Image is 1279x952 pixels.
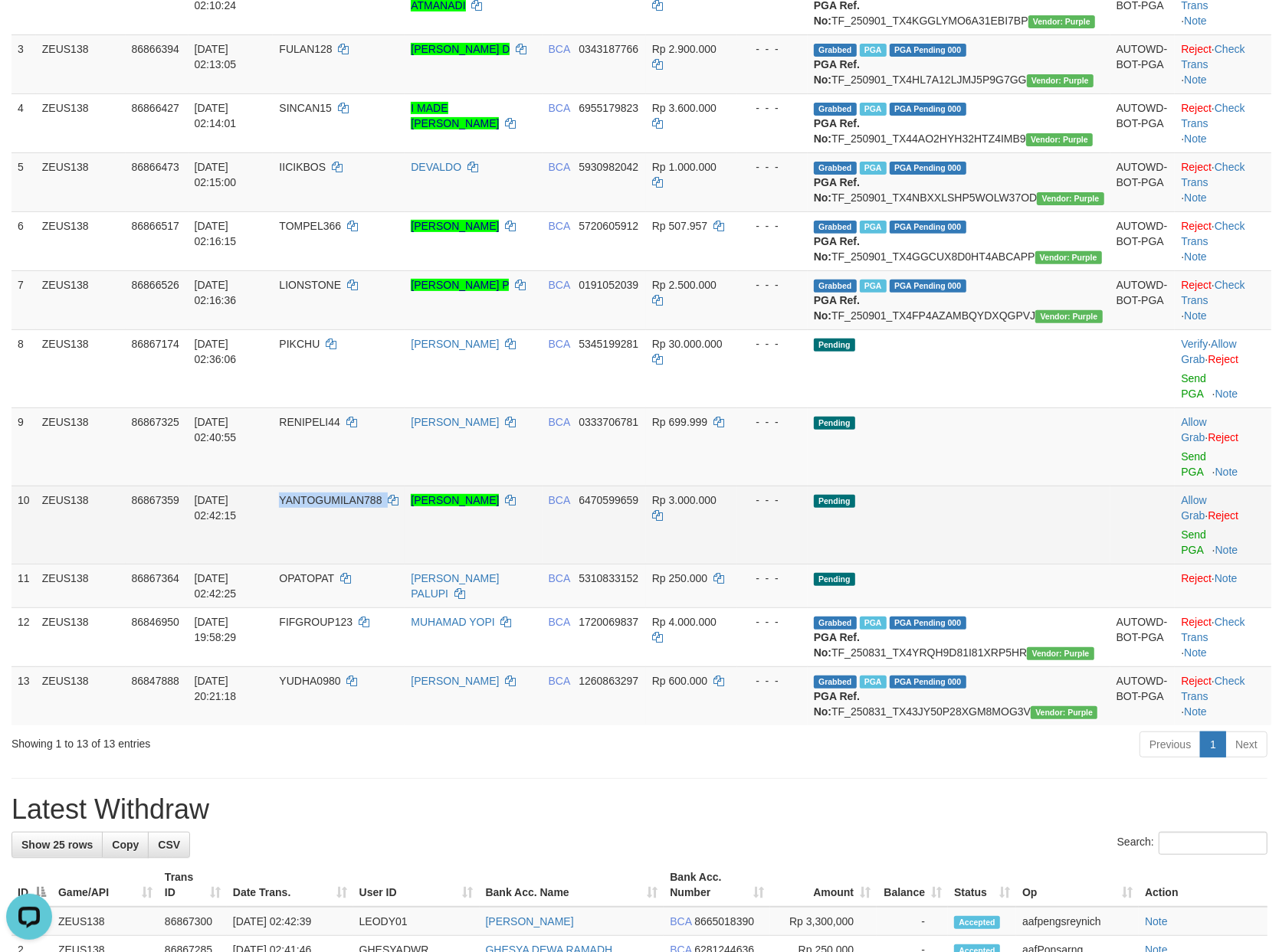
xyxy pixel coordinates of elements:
[279,102,331,114] span: SINCAN15
[159,907,227,936] td: 86867300
[890,103,966,116] span: PGA Pending
[814,690,860,718] b: PGA Ref. No:
[132,616,179,628] span: 86846950
[814,221,857,234] span: Grabbed
[579,675,638,687] span: Copy 1260863297 to clipboard
[411,675,499,687] a: [PERSON_NAME]
[814,58,860,86] b: PGA Ref. No:
[279,572,334,584] span: OPATOPAT
[743,414,802,430] div: - - -
[808,607,1110,666] td: TF_250831_TX4YRQH9D81I81XRP5HR
[279,416,339,428] span: RENIPELI44
[814,117,860,145] b: PGA Ref. No:
[652,416,707,428] span: Rp 699.999
[808,152,1110,211] td: TF_250901_TX4NBXXLSHP5WOLW37OD
[195,102,237,129] span: [DATE] 02:14:01
[195,279,237,306] span: [DATE] 02:16:36
[890,676,966,689] span: PGA Pending
[1181,494,1208,522] span: ·
[814,676,857,689] span: Grabbed
[1110,93,1176,152] td: AUTOWD-BOT-PGA
[652,279,717,291] span: Rp 2.500.000
[1181,43,1245,70] a: Check Trans
[579,494,638,506] span: Copy 6470599659 to clipboard
[1145,915,1168,927] a: Note
[1181,338,1208,350] a: Verify
[1181,338,1236,365] a: Allow Grab
[1027,74,1094,87] span: Vendor URL: https://trx4.1velocity.biz
[132,161,179,173] span: 86866473
[652,220,707,232] span: Rp 507.957
[279,494,382,506] span: YANTOGUMILAN788
[1181,43,1212,55] a: Reject
[549,220,570,232] span: BCA
[814,176,860,204] b: PGA Ref. No:
[814,573,855,586] span: Pending
[36,34,126,93] td: ZEUS138
[579,416,638,428] span: Copy 0333706781 to clipboard
[860,162,887,175] span: Marked by aafpengsreynich
[808,93,1110,152] td: TF_250901_TX44AO2HYH32HTZ4IMB9
[1181,675,1245,702] a: Check Trans
[652,616,717,628] span: Rp 4.000.000
[743,41,802,57] div: - - -
[227,863,353,907] th: Date Trans.: activate to sort column ascending
[743,100,802,116] div: - - -
[1031,706,1097,719] span: Vendor URL: https://trx4.1velocity.biz
[814,280,857,293] span: Grabbed
[579,338,638,350] span: Copy 5345199281 to clipboard
[11,270,36,329] td: 7
[814,44,857,57] span: Grabbed
[1110,607,1176,666] td: AUTOWD-BOT-PGA
[808,34,1110,93] td: TF_250901_TX4HL7A12LJMJ5P9G7GG
[579,161,638,173] span: Copy 5930982042 to clipboard
[694,915,754,927] span: Copy 8665018390 to clipboard
[877,863,948,907] th: Balance: activate to sort column ascending
[808,666,1110,725] td: TF_250831_TX43JY50P28XGM8MOG3V
[279,43,332,55] span: FULAN128
[411,161,461,173] a: DEVALDO
[743,336,802,352] div: - - -
[1215,466,1238,478] a: Note
[11,564,36,607] td: 11
[1181,572,1212,584] a: Reject
[1159,832,1268,855] input: Search:
[36,607,126,666] td: ZEUS138
[814,631,860,659] b: PGA Ref. No:
[954,916,1000,929] span: Accepted
[770,907,877,936] td: Rp 3,300,000
[549,616,570,628] span: BCA
[112,839,139,851] span: Copy
[1175,486,1271,564] td: ·
[1181,372,1206,400] a: Send PGA
[36,486,126,564] td: ZEUS138
[52,863,159,907] th: Game/API: activate to sort column ascending
[1184,74,1207,86] a: Note
[11,152,36,211] td: 5
[1181,528,1206,556] a: Send PGA
[1110,270,1176,329] td: AUTOWD-BOT-PGA
[227,907,353,936] td: [DATE] 02:42:39
[132,43,179,55] span: 86866394
[579,616,638,628] span: Copy 1720069837 to clipboard
[652,494,717,506] span: Rp 3.000.000
[148,832,190,858] a: CSV
[195,161,237,188] span: [DATE] 02:15:00
[1181,279,1212,291] a: Reject
[860,280,887,293] span: Marked by aafpengsreynich
[1175,329,1271,407] td: · ·
[652,161,717,173] span: Rp 1.000.000
[743,673,802,689] div: - - -
[743,218,802,234] div: - - -
[1184,309,1207,322] a: Note
[814,162,857,175] span: Grabbed
[1181,338,1236,365] span: ·
[279,161,326,173] span: IICIKBOS
[1026,133,1093,146] span: Vendor URL: https://trx4.1velocity.biz
[1208,353,1238,365] a: Reject
[132,279,179,291] span: 86866526
[195,416,237,443] span: [DATE] 02:40:55
[1181,494,1206,522] a: Allow Grab
[948,863,1016,907] th: Status: activate to sort column ascending
[52,907,159,936] td: ZEUS138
